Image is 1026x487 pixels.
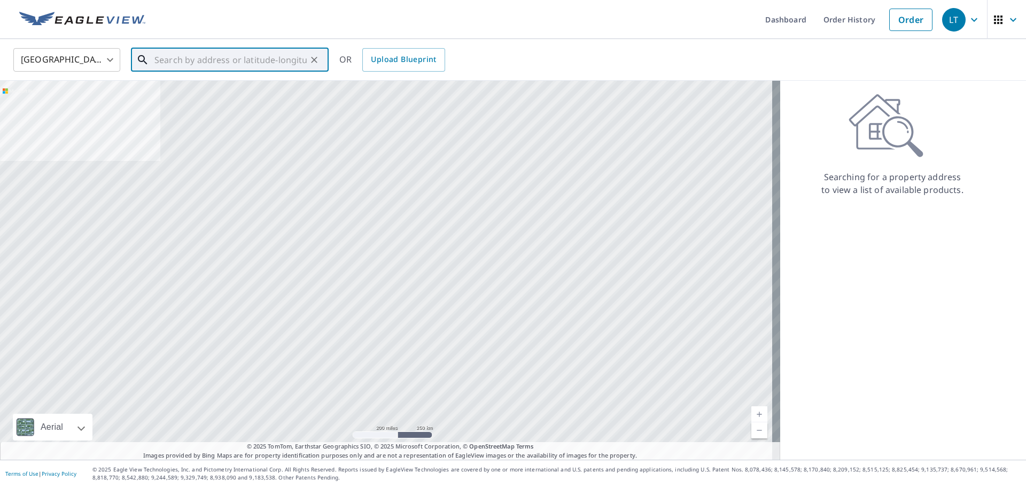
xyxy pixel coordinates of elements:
[371,53,436,66] span: Upload Blueprint
[307,52,322,67] button: Clear
[13,414,92,440] div: Aerial
[5,470,76,477] p: |
[751,406,767,422] a: Current Level 5, Zoom In
[942,8,966,32] div: LT
[92,466,1021,482] p: © 2025 Eagle View Technologies, Inc. and Pictometry International Corp. All Rights Reserved. Repo...
[751,422,767,438] a: Current Level 5, Zoom Out
[19,12,145,28] img: EV Logo
[821,171,964,196] p: Searching for a property address to view a list of available products.
[516,442,534,450] a: Terms
[154,45,307,75] input: Search by address or latitude-longitude
[889,9,932,31] a: Order
[42,470,76,477] a: Privacy Policy
[469,442,514,450] a: OpenStreetMap
[247,442,534,451] span: © 2025 TomTom, Earthstar Geographics SIO, © 2025 Microsoft Corporation, ©
[37,414,66,440] div: Aerial
[339,48,445,72] div: OR
[5,470,38,477] a: Terms of Use
[362,48,445,72] a: Upload Blueprint
[13,45,120,75] div: [GEOGRAPHIC_DATA]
